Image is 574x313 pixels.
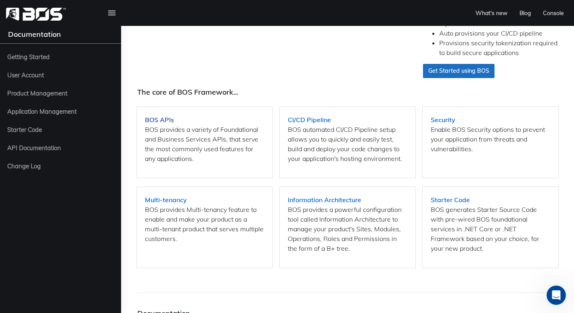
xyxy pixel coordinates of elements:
span: Getting Started [7,52,50,62]
span: Change Log [7,161,41,171]
h4: The core of BOS Framework... [137,88,558,97]
a: Getting Started [3,48,118,66]
a: Starter Code [3,121,118,139]
strong: Get Started using BOS [428,67,489,74]
a: Product Management [3,84,118,102]
a: User Account [3,66,118,84]
a: Application Management [3,102,118,121]
span: Product Management [7,88,67,98]
a: Starter Code [431,196,470,204]
img: homepage [6,8,66,21]
a: Security [431,116,455,124]
a: Get Started using BOS [423,64,494,78]
p: BOS provides a variety of Foundational and Business Services APIs, that serve the most commonly u... [145,125,264,163]
span: API Documentation [7,143,61,153]
a: CI/CD Pipeline [288,116,331,124]
p: Enable BOS Security options to prevent your application from threats and vulnerabilities. [431,125,550,154]
li: Auto provisions your CI/CD pipeline [439,28,558,38]
p: BOS generates Starter Source Code with pre-wired BOS foundational services in .NET Core or .NET F... [431,205,550,253]
a: API Documentation [3,139,118,157]
a: BOS APIs [145,116,174,124]
span: Starter Code [7,125,42,135]
span: Application Management [7,106,77,116]
a: Change Log [3,157,118,175]
li: Provisions security tokenization required to build secure applications [439,38,558,57]
p: BOS automated CI/CD Pipeline setup allows you to quickly and easily test, build and deploy your c... [288,125,407,163]
a: Multi-tenancy [145,196,187,204]
iframe: Intercom live chat [547,286,566,305]
h4: Documentation [8,30,129,39]
p: BOS provides a powerful configuration tool called Information Architecture to manage your product... [288,205,407,253]
p: BOS provides Multi-tenancy feature to enable and make your product as a multi-tenant product that... [145,205,264,243]
span: User Account [7,70,44,80]
a: Information Architecture [288,196,361,204]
